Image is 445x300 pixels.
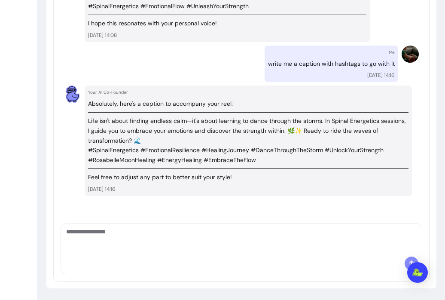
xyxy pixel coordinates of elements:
p: Feel free to adjust any part to better suit your style! [88,172,408,182]
textarea: Ask me anything... [66,227,417,253]
p: [DATE] 14:16 [88,186,408,193]
p: write me a caption with hashtags to go with it [268,59,395,69]
p: Your AI Co-Founder [88,89,408,95]
p: I hope this resonates with your personal voice! [88,18,366,28]
p: #SpinalEnergetics #EmotionalFlow #UnleashYourStrength [88,1,366,11]
p: Me [389,49,395,55]
p: Absolutely, here's a caption to accompany your reel: [88,99,408,109]
p: [DATE] 14:08 [88,32,366,39]
p: Life isn't about finding endless calm—it's about learning to dance through the storms. In Spinal ... [88,116,408,145]
p: [DATE] 14:16 [367,72,395,79]
img: Provider image [402,46,419,63]
img: AI Co-Founder avatar [64,86,81,103]
p: #SpinalEnergetics #EmotionalResilience #HealingJourney #DanceThroughTheStorm #UnlockYourStrength ... [88,145,408,165]
div: Open Intercom Messenger [407,262,428,283]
